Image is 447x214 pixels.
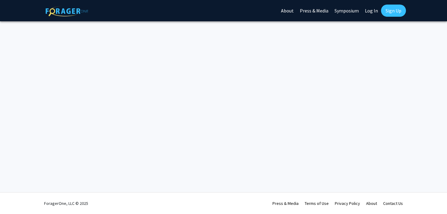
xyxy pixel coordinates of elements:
a: Sign Up [381,5,406,17]
a: About [366,201,377,206]
img: ForagerOne Logo [46,6,88,16]
a: Contact Us [383,201,403,206]
a: Press & Media [272,201,299,206]
a: Terms of Use [305,201,329,206]
div: ForagerOne, LLC © 2025 [44,193,88,214]
a: Privacy Policy [335,201,360,206]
